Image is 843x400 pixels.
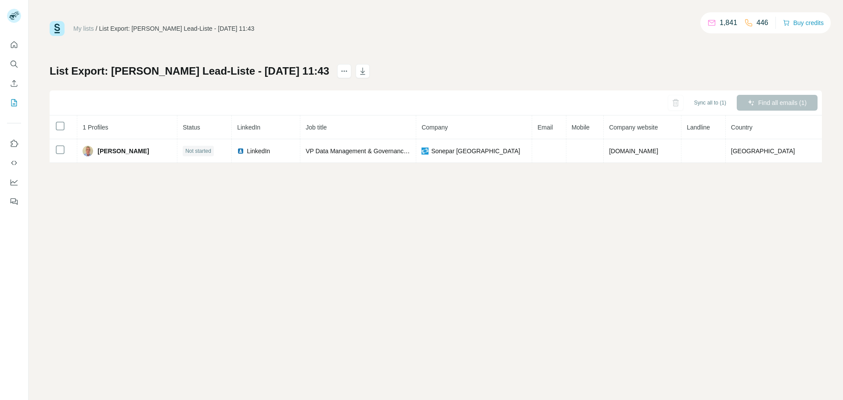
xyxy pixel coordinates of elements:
span: 1 Profiles [83,124,108,131]
span: Mobile [572,124,590,131]
button: actions [337,64,351,78]
span: Job title [306,124,327,131]
img: LinkedIn logo [237,148,244,155]
button: Enrich CSV [7,76,21,91]
div: List Export: [PERSON_NAME] Lead-Liste - [DATE] 11:43 [99,24,255,33]
span: Company [421,124,448,131]
img: company-logo [421,148,429,155]
span: LinkedIn [247,147,270,155]
img: Avatar [83,146,93,156]
span: Email [537,124,553,131]
span: [GEOGRAPHIC_DATA] [731,148,795,155]
button: My lists [7,95,21,111]
span: VP Data Management & Governance | Geschäftsführer Sonepar PIM solutions GmbH [306,148,539,155]
span: Country [731,124,753,131]
button: Buy credits [783,17,824,29]
button: Use Surfe API [7,155,21,171]
a: My lists [73,25,94,32]
button: Feedback [7,194,21,209]
span: [PERSON_NAME] [97,147,149,155]
p: 446 [757,18,768,28]
span: Status [183,124,200,131]
h1: List Export: [PERSON_NAME] Lead-Liste - [DATE] 11:43 [50,64,329,78]
button: Search [7,56,21,72]
p: 1,841 [720,18,737,28]
span: LinkedIn [237,124,260,131]
button: Use Surfe on LinkedIn [7,136,21,151]
button: Quick start [7,37,21,53]
span: Not started [185,147,211,155]
img: Surfe Logo [50,21,65,36]
span: Company website [609,124,658,131]
button: Sync all to (1) [688,96,732,109]
span: Landline [687,124,710,131]
span: Sonepar [GEOGRAPHIC_DATA] [431,147,520,155]
button: Dashboard [7,174,21,190]
li: / [96,24,97,33]
span: Sync all to (1) [694,99,726,107]
span: [DOMAIN_NAME] [609,148,658,155]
